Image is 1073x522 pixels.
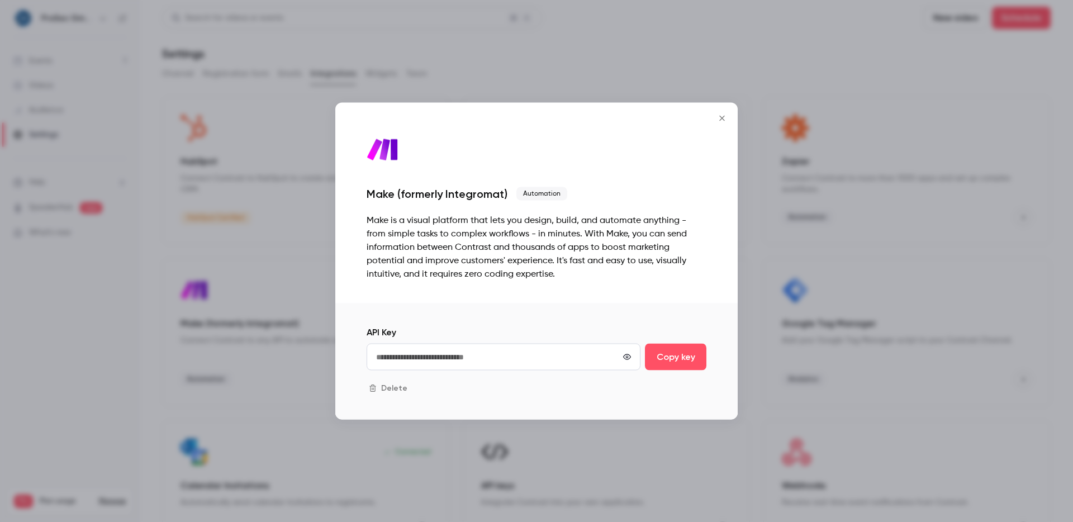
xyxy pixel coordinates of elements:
div: Make is a visual platform that lets you design, build, and automate anything - from simple tasks ... [367,214,706,281]
button: Close [711,107,733,130]
button: Delete [367,379,412,397]
span: Automation [516,187,567,201]
button: Copy key [645,344,706,371]
div: Make (formerly Integromat) [367,187,507,201]
label: API Key [367,327,396,338]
